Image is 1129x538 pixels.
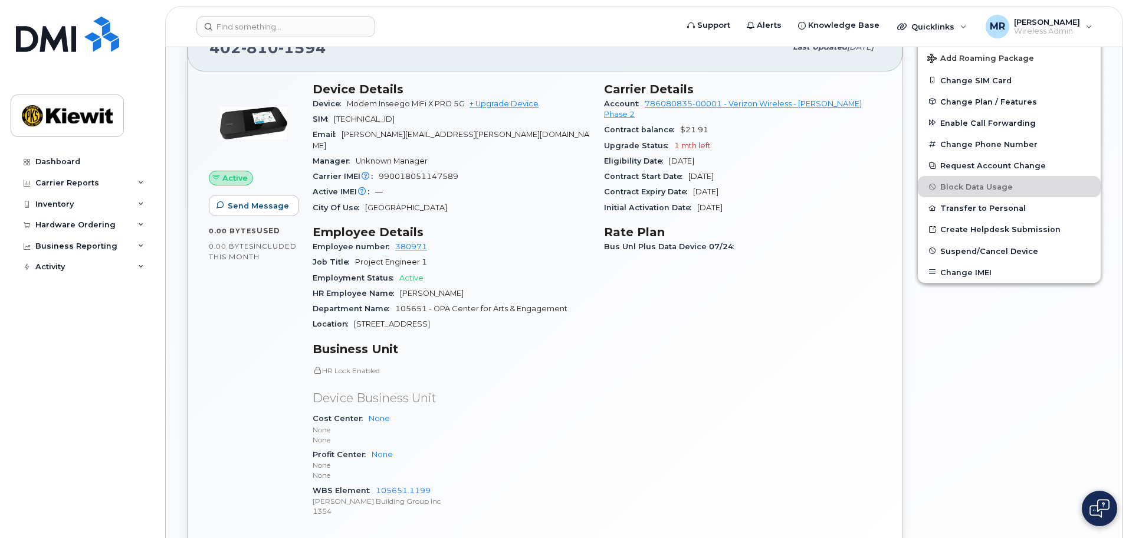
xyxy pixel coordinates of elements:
span: 990018051147589 [379,172,458,181]
span: City Of Use [313,203,365,212]
button: Change IMEI [918,262,1101,283]
span: MR [990,19,1005,34]
span: Device [313,99,347,108]
span: Knowledge Base [808,19,879,31]
div: Matt Reifschneider [977,15,1101,38]
span: Contract balance [604,125,680,134]
span: [PERSON_NAME][EMAIL_ADDRESS][PERSON_NAME][DOMAIN_NAME] [313,130,589,149]
a: None [369,414,390,423]
span: [GEOGRAPHIC_DATA] [365,203,447,212]
span: 105651 - OPA Center for Arts & Engagement [395,304,567,313]
span: WBS Element [313,486,376,495]
button: Enable Call Forwarding [918,112,1101,133]
span: Add Roaming Package [927,54,1034,65]
span: Initial Activation Date [604,203,697,212]
span: [TECHNICAL_ID] [334,115,395,123]
span: Contract Expiry Date [604,187,693,196]
span: Send Message [228,200,289,211]
span: Project Engineer 1 [355,257,427,266]
span: Job Title [313,257,355,266]
span: Active [222,172,248,184]
span: Employment Status [313,273,399,282]
button: Block Data Usage [918,176,1101,197]
p: None [313,470,590,480]
span: included this month [209,242,297,261]
span: $21.91 [680,125,708,134]
span: Contract Start Date [604,172,688,181]
span: used [257,226,280,235]
span: Active [399,273,424,282]
a: None [372,450,393,459]
span: Bus Unl Plus Data Device 07/24 [604,242,740,251]
span: [DATE] [693,187,718,196]
span: Enable Call Forwarding [940,118,1036,127]
span: Quicklinks [911,22,954,31]
p: None [313,425,590,435]
a: 786080835-00001 - Verizon Wireless - [PERSON_NAME] Phase 2 [604,99,862,119]
p: [PERSON_NAME] Building Group Inc [313,496,590,506]
span: Department Name [313,304,395,313]
button: Suspend/Cancel Device [918,240,1101,262]
button: Transfer to Personal [918,197,1101,219]
span: Email [313,130,342,139]
span: [PERSON_NAME] [1014,17,1080,27]
h3: Business Unit [313,342,590,356]
span: 0.00 Bytes [209,242,254,250]
span: — [375,187,383,196]
span: 402 [209,39,326,57]
span: [DATE] [688,172,714,181]
span: Wireless Admin [1014,27,1080,36]
span: [DATE] [697,203,723,212]
h3: Rate Plan [604,225,881,239]
button: Change SIM Card [918,70,1101,91]
p: None [313,435,590,445]
span: Employee number [313,242,395,251]
span: Eligibility Date [604,156,669,165]
span: Cost Center [313,414,369,423]
a: 380971 [395,242,427,251]
span: Profit Center [313,450,372,459]
input: Find something... [196,16,375,37]
h3: Device Details [313,82,590,96]
div: Quicklinks [889,15,975,38]
span: Modem Inseego MiFi X PRO 5G [347,99,465,108]
span: 0.00 Bytes [209,227,257,235]
p: 1354 [313,506,590,516]
span: Carrier IMEI [313,172,379,181]
span: Alerts [757,19,782,31]
p: Device Business Unit [313,390,590,407]
a: Support [679,14,739,37]
a: 105651.1199 [376,486,431,495]
button: Add Roaming Package [918,45,1101,70]
span: 1 mth left [674,141,711,150]
a: Knowledge Base [790,14,888,37]
span: Suspend/Cancel Device [940,246,1038,255]
p: None [313,460,590,470]
span: Unknown Manager [356,156,428,165]
span: [PERSON_NAME] [400,289,464,298]
span: Account [604,99,645,108]
span: Manager [313,156,356,165]
button: Send Message [209,195,299,216]
span: [DATE] [669,156,694,165]
span: Upgrade Status [604,141,674,150]
button: Change Plan / Features [918,91,1101,112]
h3: Employee Details [313,225,590,239]
a: Alerts [739,14,790,37]
span: [STREET_ADDRESS] [354,319,430,328]
img: image20231002-3703462-1820iw.jpeg [218,88,289,159]
span: Location [313,319,354,328]
h3: Carrier Details [604,82,881,96]
a: + Upgrade Device [470,99,539,108]
span: 1594 [278,39,326,57]
span: Change Plan / Features [940,97,1037,106]
span: Active IMEI [313,187,375,196]
span: SIM [313,115,334,123]
img: Open chat [1089,499,1110,518]
button: Change Phone Number [918,133,1101,155]
span: HR Employee Name [313,289,400,298]
p: HR Lock Enabled [313,366,590,376]
span: 810 [241,39,278,57]
a: Create Helpdesk Submission [918,219,1101,240]
span: Support [697,19,730,31]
